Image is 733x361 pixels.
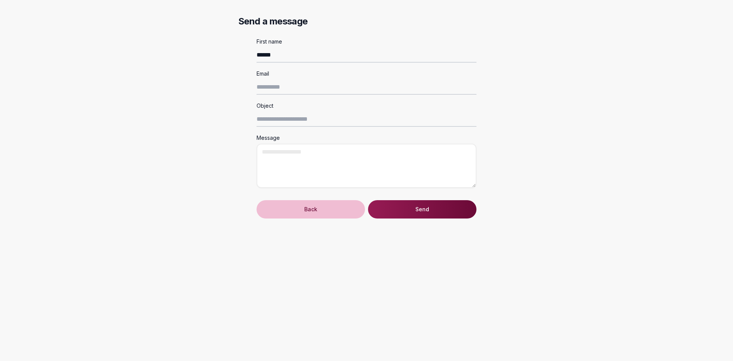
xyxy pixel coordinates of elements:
label: First name [257,38,282,45]
button: Send [368,200,476,219]
h2: Send a message [238,15,495,28]
label: Email [257,70,269,77]
label: Message [257,134,280,141]
label: Object [257,102,273,109]
button: Back [257,200,365,219]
